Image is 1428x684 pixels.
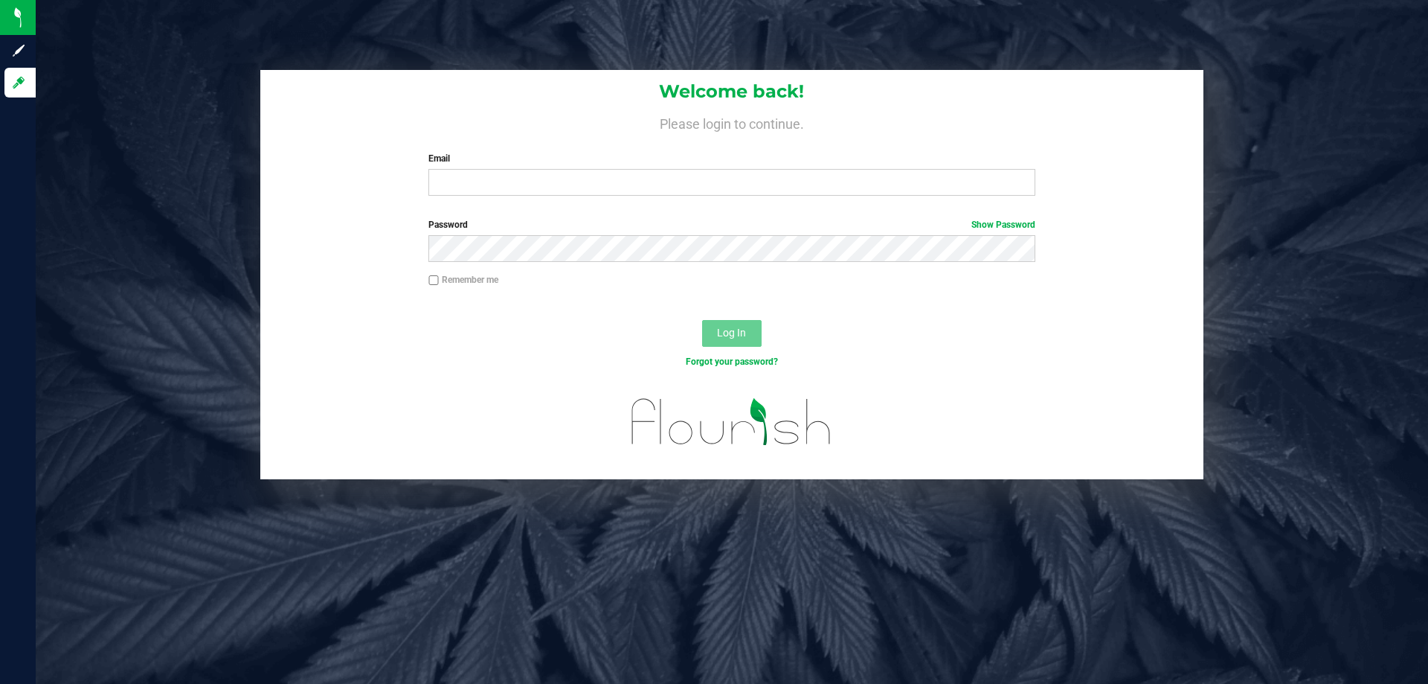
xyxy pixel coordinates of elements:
[428,220,468,230] span: Password
[260,82,1203,101] h1: Welcome back!
[11,75,26,90] inline-svg: Log in
[260,113,1203,131] h4: Please login to continue.
[428,273,498,287] label: Remember me
[614,384,849,460] img: flourish_logo.svg
[971,220,1035,230] a: Show Password
[428,275,439,286] input: Remember me
[11,43,26,58] inline-svg: Sign up
[717,327,746,339] span: Log In
[702,320,762,347] button: Log In
[428,152,1035,165] label: Email
[686,357,778,367] a: Forgot your password?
